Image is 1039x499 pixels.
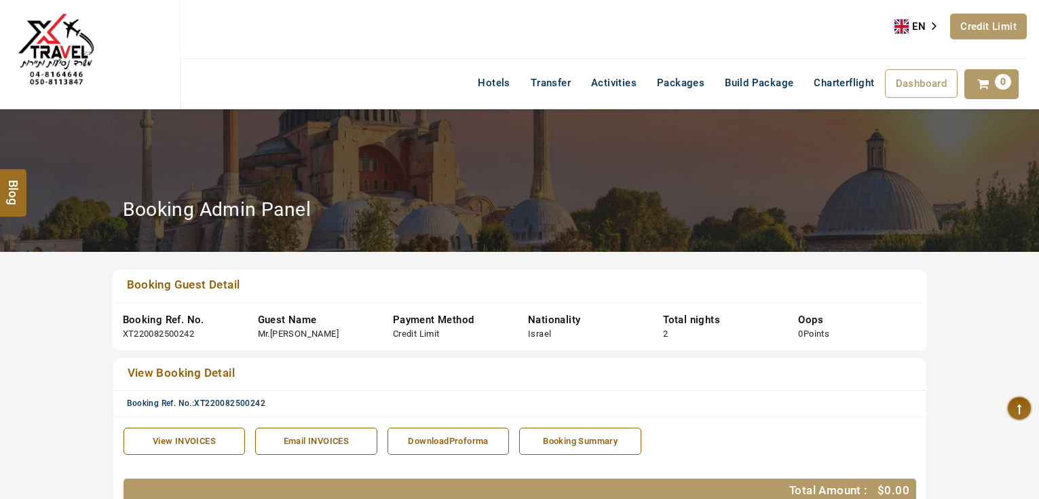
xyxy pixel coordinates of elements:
span: 0.00 [884,483,909,497]
div: Booking Summary [527,435,634,448]
span: Total Amount : [789,483,868,497]
div: Total nights [663,313,778,327]
aside: Language selected: English [894,16,946,37]
a: Booking Summary [519,428,641,456]
div: XT220082500242 [123,328,195,341]
a: Credit Limit [950,14,1027,39]
span: XT220082500242 [194,399,265,408]
div: Israel [528,328,551,341]
div: Nationality [528,313,643,327]
a: Email INVOICES [255,428,377,456]
span: 0 [995,74,1011,90]
div: Payment Method [393,313,508,327]
span: Points [804,329,829,339]
a: Charterflight [804,69,884,96]
span: $ [877,483,884,497]
div: 2 [663,328,668,341]
div: Mr.[PERSON_NAME] [258,328,339,341]
div: View INVOICES [131,435,238,448]
a: Packages [647,69,715,96]
div: Language [894,16,946,37]
a: Booking Guest Detail [123,276,837,295]
span: Dashboard [896,77,947,90]
a: Transfer [521,69,581,96]
span: 0 [798,329,803,339]
a: Hotels [468,69,520,96]
h2: Booking Admin Panel [123,198,311,221]
img: The Royal Line Holidays [10,6,102,98]
a: EN [894,16,946,37]
a: Activities [581,69,647,96]
span: Charterflight [814,77,874,89]
a: DownloadProforma [388,428,510,456]
a: 0 [964,69,1019,99]
a: View INVOICES [124,428,246,456]
div: Booking Ref. No.: [127,398,923,409]
span: View Booking Detail [128,366,235,380]
a: Build Package [715,69,804,96]
div: Guest Name [258,313,373,327]
div: Booking Ref. No. [123,313,238,327]
div: Credit Limit [393,328,440,341]
div: Oops [798,313,913,327]
span: Blog [5,179,22,191]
